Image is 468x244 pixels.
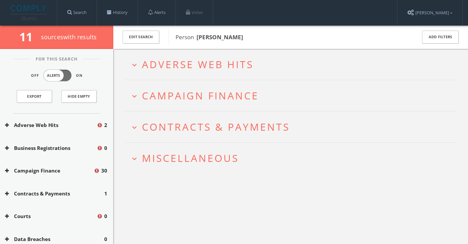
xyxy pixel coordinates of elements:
[130,121,456,132] button: expand_moreContracts & Payments
[31,56,83,62] span: For This Search
[5,190,104,197] button: Contracts & Payments
[5,144,97,152] button: Business Registrations
[5,212,97,220] button: Courts
[101,167,107,175] span: 30
[104,121,107,129] span: 2
[142,58,253,71] span: Adverse Web Hits
[130,90,456,101] button: expand_moreCampaign Finance
[104,235,107,243] span: 0
[5,121,97,129] button: Adverse Web Hits
[41,33,97,41] span: source s with results
[130,59,456,70] button: expand_moreAdverse Web Hits
[130,154,139,163] i: expand_more
[142,120,290,134] span: Contracts & Payments
[142,151,239,165] span: Miscellaneous
[176,33,243,41] span: Person
[130,92,139,101] i: expand_more
[104,190,107,197] span: 1
[5,167,94,175] button: Campaign Finance
[104,212,107,220] span: 0
[130,153,456,164] button: expand_moreMiscellaneous
[130,61,139,69] i: expand_more
[76,73,83,78] span: On
[61,90,97,103] button: Hide Empty
[142,89,259,102] span: Campaign Finance
[197,33,243,41] b: [PERSON_NAME]
[5,235,104,243] button: Data Breaches
[422,31,459,44] button: Add Filters
[17,90,52,103] a: Export
[10,5,48,20] img: illumis
[130,123,139,132] i: expand_more
[123,31,159,44] button: Edit Search
[31,73,39,78] span: Off
[19,29,38,45] span: 11
[104,144,107,152] span: 0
